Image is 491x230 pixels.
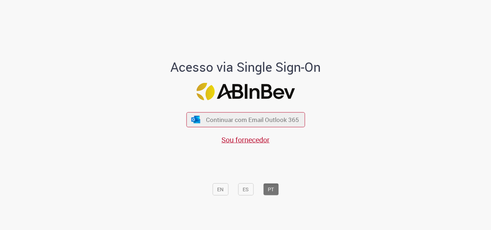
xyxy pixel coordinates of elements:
a: Sou fornecedor [221,135,270,144]
button: ícone Azure/Microsoft 360 Continuar com Email Outlook 365 [186,112,305,127]
button: PT [263,183,279,195]
span: Continuar com Email Outlook 365 [206,116,299,124]
img: ícone Azure/Microsoft 360 [191,116,201,123]
button: ES [238,183,253,195]
button: EN [212,183,228,195]
img: Logo ABInBev [196,83,295,100]
h1: Acesso via Single Sign-On [146,60,345,74]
